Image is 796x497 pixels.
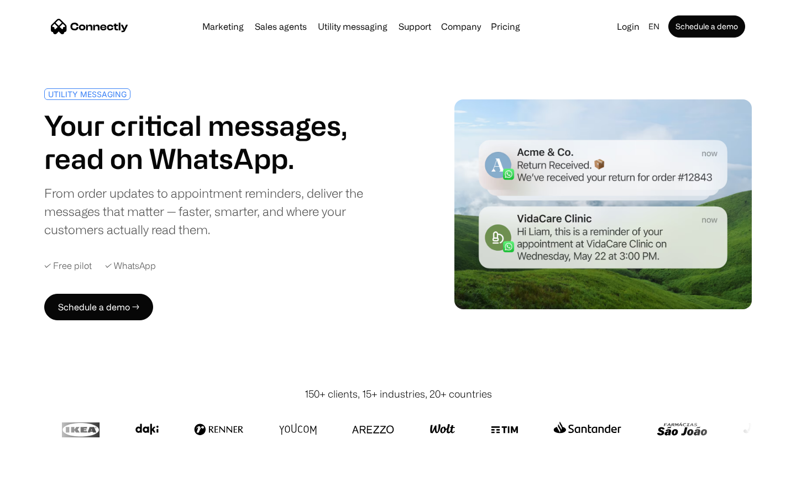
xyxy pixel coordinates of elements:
div: 150+ clients, 15+ industries, 20+ countries [305,387,492,401]
div: From order updates to appointment reminders, deliver the messages that matter — faster, smarter, ... [44,184,394,239]
a: Marketing [198,22,248,31]
div: en [648,19,659,34]
a: Sales agents [250,22,311,31]
aside: Language selected: English [11,477,66,493]
a: Schedule a demo → [44,294,153,320]
a: Utility messaging [313,22,392,31]
div: UTILITY MESSAGING [48,90,127,98]
div: Company [441,19,481,34]
a: Support [394,22,436,31]
div: ✓ WhatsApp [105,261,156,271]
h1: Your critical messages, read on WhatsApp. [44,109,394,175]
a: Schedule a demo [668,15,745,38]
a: Login [612,19,644,34]
ul: Language list [22,478,66,493]
a: Pricing [486,22,525,31]
div: ✓ Free pilot [44,261,92,271]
